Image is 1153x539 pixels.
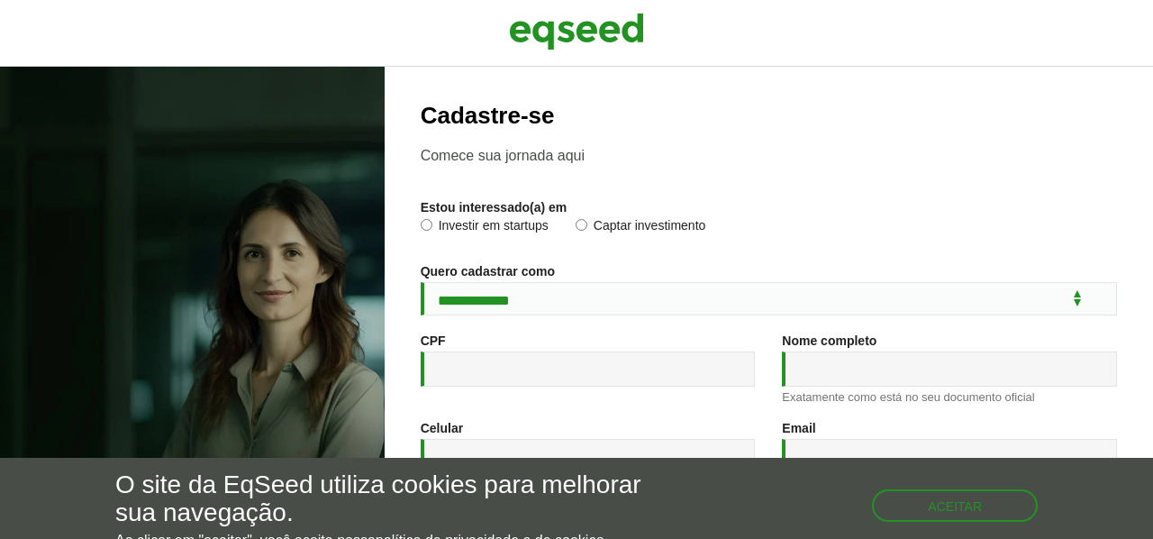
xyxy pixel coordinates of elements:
[421,201,567,214] label: Estou interessado(a) em
[782,334,876,347] label: Nome completo
[421,334,446,347] label: CPF
[782,422,815,434] label: Email
[421,219,432,231] input: Investir em startups
[576,219,587,231] input: Captar investimento
[421,147,1117,164] p: Comece sua jornada aqui
[509,9,644,54] img: EqSeed Logo
[421,422,463,434] label: Celular
[115,471,668,527] h5: O site da EqSeed utiliza cookies para melhorar sua navegação.
[872,489,1038,522] button: Aceitar
[782,391,1117,403] div: Exatamente como está no seu documento oficial
[421,219,549,237] label: Investir em startups
[421,103,1117,129] h2: Cadastre-se
[576,219,706,237] label: Captar investimento
[421,265,555,278] label: Quero cadastrar como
